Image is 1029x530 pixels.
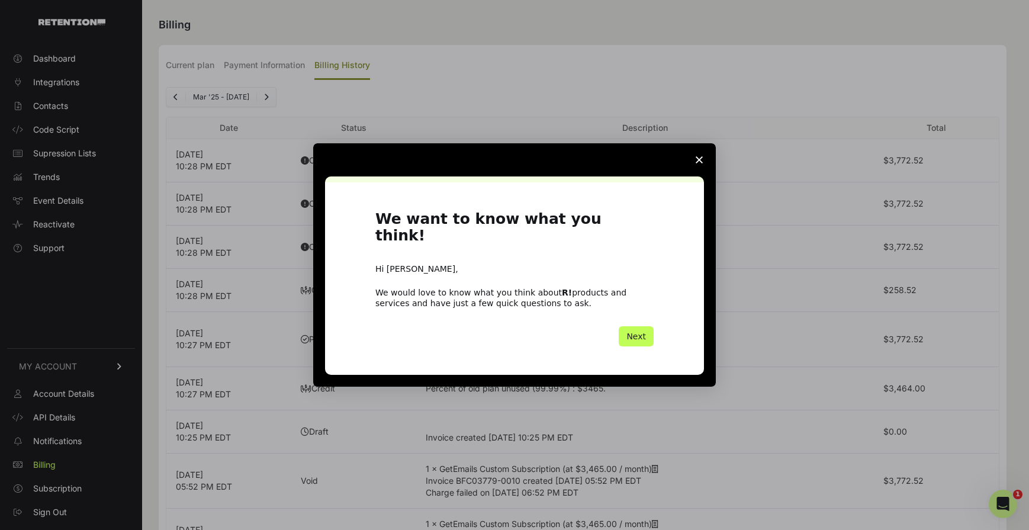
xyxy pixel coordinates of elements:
[683,143,716,176] span: Close survey
[619,326,654,346] button: Next
[375,287,654,309] div: We would love to know what you think about products and services and have just a few quick questi...
[375,264,654,275] div: Hi [PERSON_NAME],
[562,288,572,297] b: R!
[375,211,654,252] h1: We want to know what you think!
